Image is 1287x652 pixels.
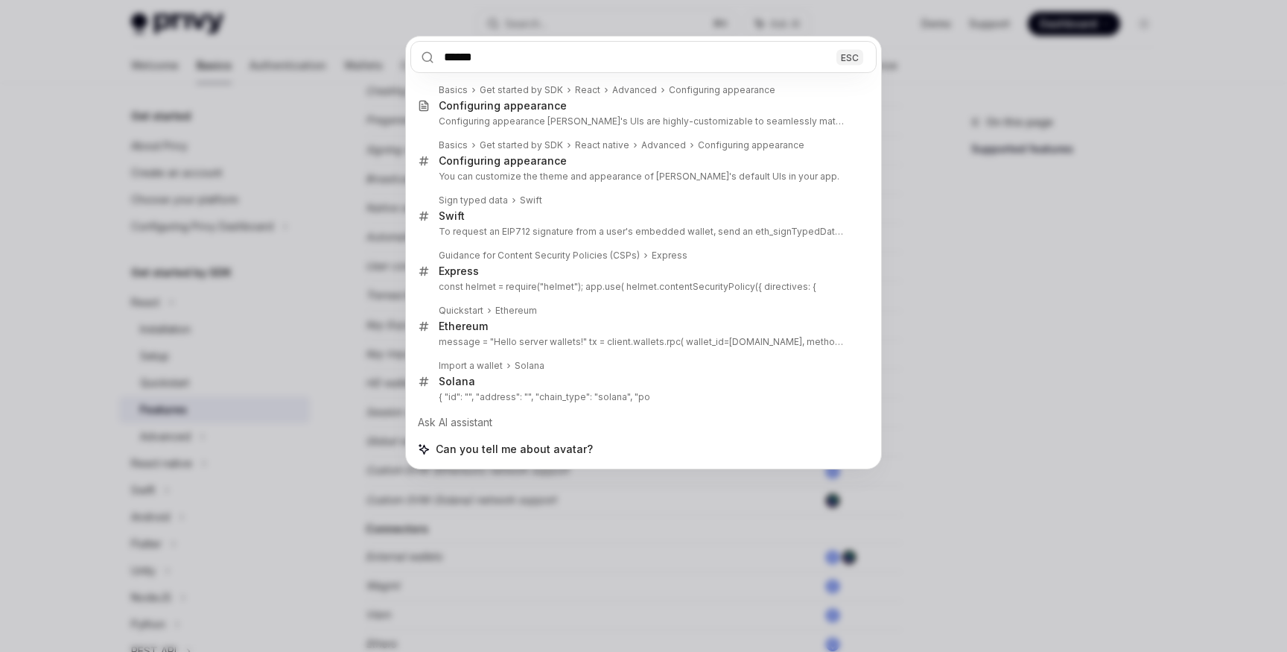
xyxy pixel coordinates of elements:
div: Configuring appearance [439,99,567,113]
div: Guidance for Content Security Policies (CSPs) [439,250,640,262]
div: React native [575,139,629,151]
div: Swift [520,194,542,206]
div: Express [652,250,687,262]
p: To request an EIP712 signature from a user's embedded wallet, send an eth_signTypedData_v4 JSON- [439,226,845,238]
div: Get started by SDK [480,84,563,96]
div: Get started by SDK [480,139,563,151]
p: message = "Hello server wallets!" tx = client.wallets.rpc( wallet_id=[DOMAIN_NAME], method="pers [439,336,845,348]
privy-wallet-id: ", "address": " [468,391,650,402]
div: Sign typed data [439,194,508,206]
your-wallet-address: ", "chain_type": "solana", "po [528,391,650,402]
div: Advanced [641,139,686,151]
div: ESC [836,49,863,65]
div: Solana [439,375,475,388]
div: Quickstart [439,305,483,317]
div: Ethereum [495,305,537,317]
div: Basics [439,84,468,96]
p: Configuring appearance [PERSON_NAME]'s UIs are highly-customizable to seamlessly match the brandi... [439,115,845,127]
div: Import a wallet [439,360,503,372]
div: Configuring appearance [669,84,775,96]
div: Solana [515,360,544,372]
div: Swift [439,209,465,223]
p: const helmet = require("helmet"); app.use( helmet.contentSecurityPolicy({ directives: { [439,281,845,293]
div: Ask AI assistant [410,409,877,436]
p: { "id": " [439,391,845,403]
div: Advanced [612,84,657,96]
p: You can customize the theme and appearance of [PERSON_NAME]'s default UIs in your app. [439,171,845,183]
div: React [575,84,600,96]
div: Configuring appearance [698,139,804,151]
div: Configuring appearance [439,154,567,168]
div: Express [439,265,479,278]
div: Basics [439,139,468,151]
span: Can you tell me about avatar? [436,442,593,457]
div: Ethereum [439,320,488,333]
